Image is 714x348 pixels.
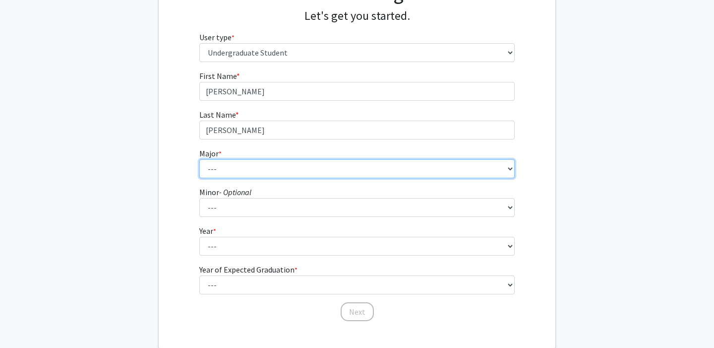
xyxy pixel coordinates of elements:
span: Last Name [199,110,236,120]
span: First Name [199,71,237,81]
iframe: Chat [7,303,42,341]
h4: Let's get you started. [199,9,515,23]
i: - Optional [219,187,251,197]
label: Minor [199,186,251,198]
label: Year of Expected Graduation [199,264,297,276]
label: Major [199,147,222,159]
label: User type [199,31,235,43]
button: Next [341,302,374,321]
label: Year [199,225,216,237]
